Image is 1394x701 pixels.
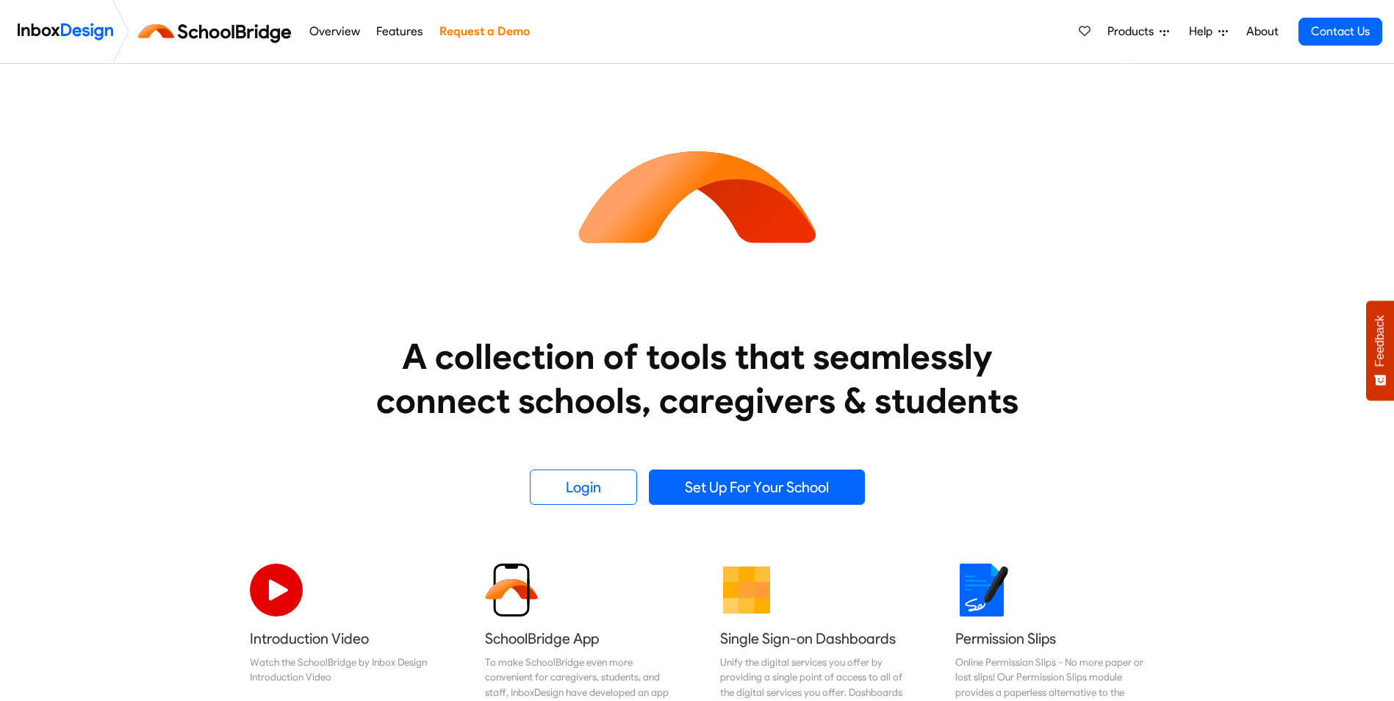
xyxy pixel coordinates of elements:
img: icon_schoolbridge.svg [565,64,830,328]
span: Products [1107,23,1160,40]
h5: Introduction Video [250,628,439,649]
h5: Permission Slips [955,628,1145,649]
heading: A collection of tools that seamlessly connect schools, caregivers & students [348,334,1046,423]
a: Request a Demo [435,17,533,46]
div: Watch the SchoolBridge by Inbox Design Introduction Video [250,655,439,685]
img: schoolbridge logo [135,14,301,49]
img: 2022_01_13_icon_sb_app.svg [485,564,538,616]
a: Help [1183,17,1234,46]
a: Set Up For Your School [649,470,865,505]
a: Contact Us [1298,18,1382,46]
a: Overview [305,17,364,46]
span: Help [1189,23,1218,40]
a: Products [1102,17,1175,46]
a: Login [530,470,637,505]
a: Features [373,17,427,46]
span: Feedback [1373,315,1387,367]
button: Feedback - Show survey [1366,301,1394,400]
img: 2022_07_11_icon_video_playback.svg [250,564,303,616]
img: 2022_01_13_icon_grid.svg [720,564,773,616]
a: About [1242,17,1282,46]
img: 2022_01_18_icon_signature.svg [955,564,1008,616]
h5: SchoolBridge App [485,628,675,649]
h5: Single Sign-on Dashboards [720,628,910,649]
